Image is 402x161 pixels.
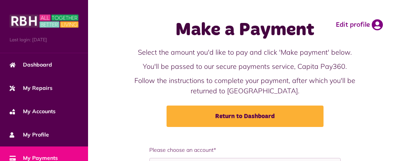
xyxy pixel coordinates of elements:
[124,75,366,96] p: Follow the instructions to complete your payment, after which you'll be returned to [GEOGRAPHIC_D...
[10,107,56,115] span: My Accounts
[10,131,49,139] span: My Profile
[124,61,366,72] p: You'll be passed to our secure payments service, Capita Pay360.
[10,36,78,43] span: Last login: [DATE]
[10,84,52,92] span: My Repairs
[167,106,324,127] a: Return to Dashboard
[124,47,366,57] p: Select the amount you'd like to pay and click 'Make payment' below.
[149,146,341,154] span: Please choose an account*
[10,61,52,69] span: Dashboard
[336,19,383,31] a: Edit profile
[124,19,366,41] h1: Make a Payment
[10,13,78,29] img: MyRBH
